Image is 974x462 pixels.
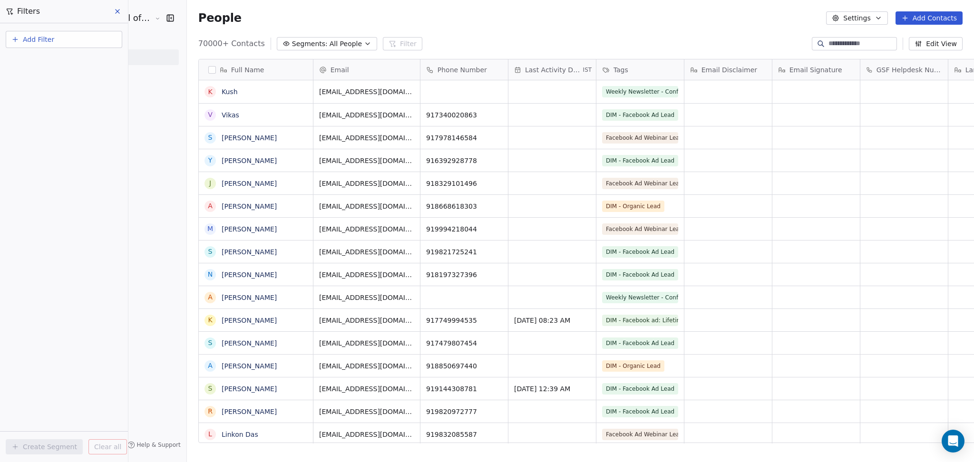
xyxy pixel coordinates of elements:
a: [PERSON_NAME] [222,248,277,256]
span: Phone Number [438,65,487,75]
button: Filter [383,37,422,50]
div: Email [313,59,420,80]
a: [PERSON_NAME] [222,408,277,415]
a: Vikas [222,111,239,119]
div: Open Intercom Messenger [942,430,964,452]
span: [EMAIL_ADDRESS][DOMAIN_NAME] [319,179,414,188]
span: 919820972777 [426,407,502,416]
div: S [208,133,212,143]
div: Tags [596,59,684,80]
span: Facebook Ad Webinar Lead [602,223,678,235]
span: Weekly Newsletter - Confirmed [602,292,678,303]
a: Help & Support [127,441,181,449]
div: K [208,315,212,325]
button: Edit View [909,37,963,50]
span: 919994218044 [426,224,502,234]
span: Last Activity Date [525,65,581,75]
span: DIM - Facebook Ad Lead [602,269,678,280]
a: [PERSON_NAME] [222,294,277,301]
a: Kush [222,88,238,96]
div: Y [208,155,212,165]
span: 917479807454 [426,338,502,348]
span: 919144308781 [426,384,502,394]
div: A [208,292,213,302]
div: Last Activity DateIST [508,59,596,80]
span: Facebook Ad Webinar Lead [602,178,678,189]
a: [PERSON_NAME] [222,180,277,187]
span: DIM - Organic Lead [602,201,664,212]
div: S [208,247,212,257]
span: Email Disclaimer [701,65,757,75]
span: [EMAIL_ADDRESS][DOMAIN_NAME] [319,361,414,371]
span: DIM - Facebook Ad Lead [602,406,678,417]
div: J [209,178,211,188]
span: [EMAIL_ADDRESS][DOMAIN_NAME] [319,247,414,257]
div: Email Signature [772,59,860,80]
span: People [198,11,242,25]
span: 918197327396 [426,270,502,279]
span: DIM - Facebook Ad Lead [602,383,678,395]
span: Facebook Ad Webinar Lead [602,132,678,144]
button: Settings [826,11,887,25]
a: [PERSON_NAME] [222,225,277,233]
div: GSF Helpdesk Number [860,59,948,80]
a: [PERSON_NAME] [222,317,277,324]
span: [EMAIL_ADDRESS][DOMAIN_NAME] [319,133,414,143]
span: Segments: [292,39,328,49]
span: DIM - Facebook ad: Lifetime Recording [602,315,678,326]
span: [EMAIL_ADDRESS][DOMAIN_NAME] [319,270,414,279]
span: [DATE] 08:23 AM [514,316,590,325]
a: [PERSON_NAME] [222,271,277,279]
div: Full Name [199,59,313,80]
span: 916392928778 [426,156,502,165]
a: Linkon Das [222,431,258,438]
span: 70000+ Contacts [198,38,265,49]
span: [EMAIL_ADDRESS][DOMAIN_NAME] [319,156,414,165]
div: K [208,87,212,97]
span: [EMAIL_ADDRESS][DOMAIN_NAME] [319,316,414,325]
span: Tags [614,65,628,75]
span: [EMAIL_ADDRESS][DOMAIN_NAME] [319,407,414,416]
span: 918329101496 [426,179,502,188]
span: [DATE] 12:39 AM [514,384,590,394]
span: All People [330,39,362,49]
span: Weekly Newsletter - Confirmed [602,86,678,97]
div: A [208,361,213,371]
span: 917978146584 [426,133,502,143]
a: [PERSON_NAME] [222,134,277,142]
span: [EMAIL_ADDRESS][DOMAIN_NAME] [319,87,414,96]
span: Email Signature [789,65,842,75]
div: R [208,406,213,416]
div: L [208,429,212,439]
span: 918850697440 [426,361,502,371]
span: 919821725241 [426,247,502,257]
span: 918668618303 [426,202,502,211]
span: Email [331,65,349,75]
span: [EMAIL_ADDRESS][DOMAIN_NAME] [319,224,414,234]
span: DIM - Facebook Ad Lead [602,109,678,121]
div: V [208,110,213,120]
span: [EMAIL_ADDRESS][DOMAIN_NAME] [319,202,414,211]
span: 917749994535 [426,316,502,325]
span: Help & Support [137,441,181,449]
a: [PERSON_NAME] [222,202,277,210]
div: N [208,269,213,279]
span: DIM - Facebook Ad Lead [602,155,678,166]
div: A [208,201,213,211]
div: grid [199,80,313,443]
span: [EMAIL_ADDRESS][DOMAIN_NAME] [319,110,414,120]
span: [EMAIL_ADDRESS][DOMAIN_NAME] [319,430,414,439]
a: [PERSON_NAME] [222,362,277,370]
span: [EMAIL_ADDRESS][DOMAIN_NAME] [319,384,414,394]
span: DIM - Facebook Ad Lead [602,246,678,258]
button: [PERSON_NAME] School of Finance LLP [11,10,148,26]
div: M [207,224,213,234]
span: 919832085587 [426,430,502,439]
span: Full Name [231,65,264,75]
span: Facebook Ad Webinar Lead [602,429,678,440]
span: DIM - Organic Lead [602,360,664,372]
a: [PERSON_NAME] [222,385,277,393]
span: [EMAIL_ADDRESS][DOMAIN_NAME] [319,338,414,348]
a: [PERSON_NAME] [222,157,277,164]
span: GSF Helpdesk Number [877,65,942,75]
